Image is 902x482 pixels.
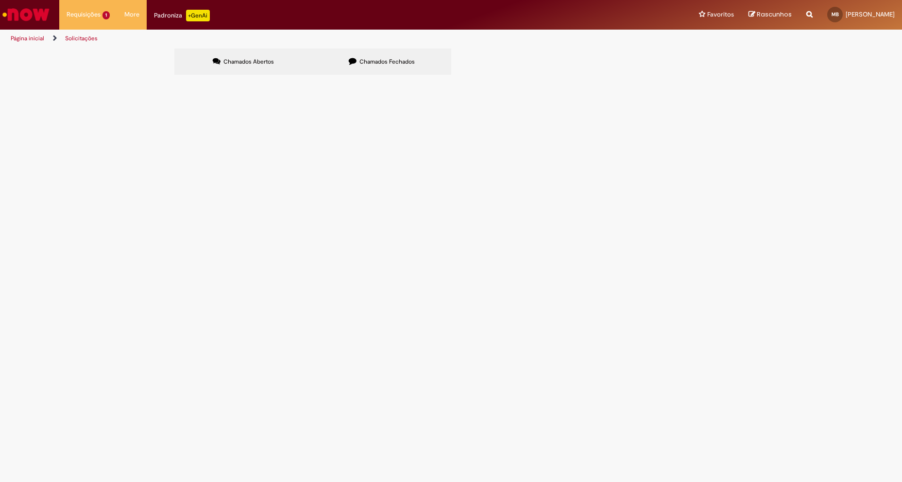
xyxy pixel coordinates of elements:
[846,10,895,18] span: [PERSON_NAME]
[832,11,839,17] span: MB
[11,34,44,42] a: Página inicial
[67,10,101,19] span: Requisições
[102,11,110,19] span: 1
[124,10,139,19] span: More
[757,10,792,19] span: Rascunhos
[1,5,51,24] img: ServiceNow
[359,58,415,66] span: Chamados Fechados
[223,58,274,66] span: Chamados Abertos
[707,10,734,19] span: Favoritos
[186,10,210,21] p: +GenAi
[749,10,792,19] a: Rascunhos
[154,10,210,21] div: Padroniza
[65,34,98,42] a: Solicitações
[7,30,594,48] ul: Trilhas de página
